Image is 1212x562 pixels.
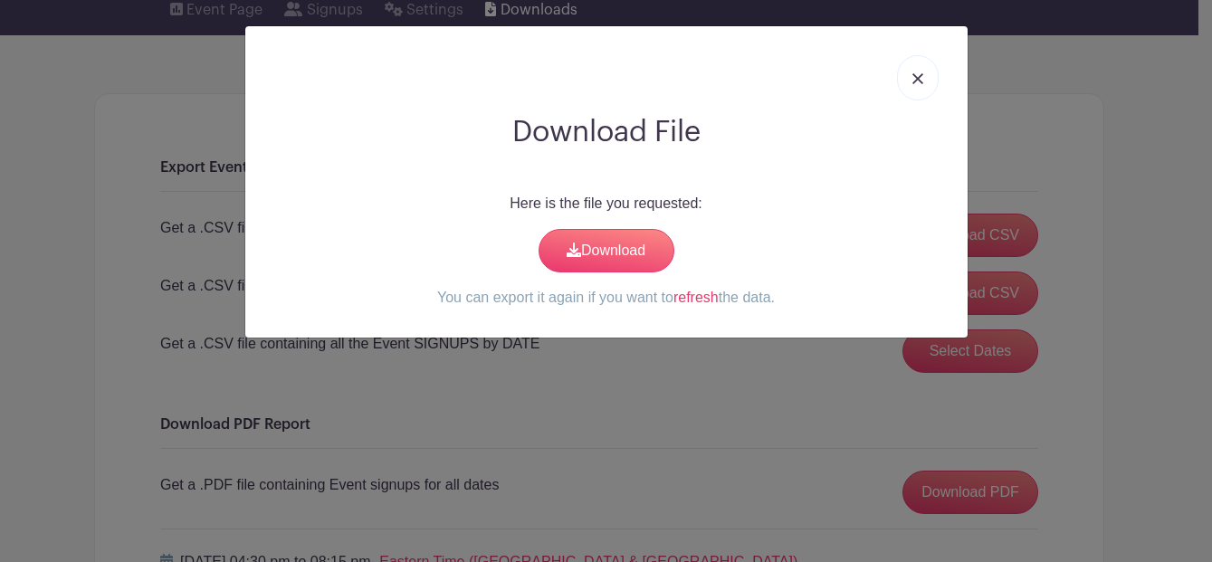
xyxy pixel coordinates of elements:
[260,115,953,149] h2: Download File
[673,290,719,305] a: refresh
[260,193,953,214] p: Here is the file you requested:
[539,229,674,272] a: Download
[912,73,923,84] img: close_button-5f87c8562297e5c2d7936805f587ecaba9071eb48480494691a3f1689db116b3.svg
[260,287,953,309] p: You can export it again if you want to the data.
